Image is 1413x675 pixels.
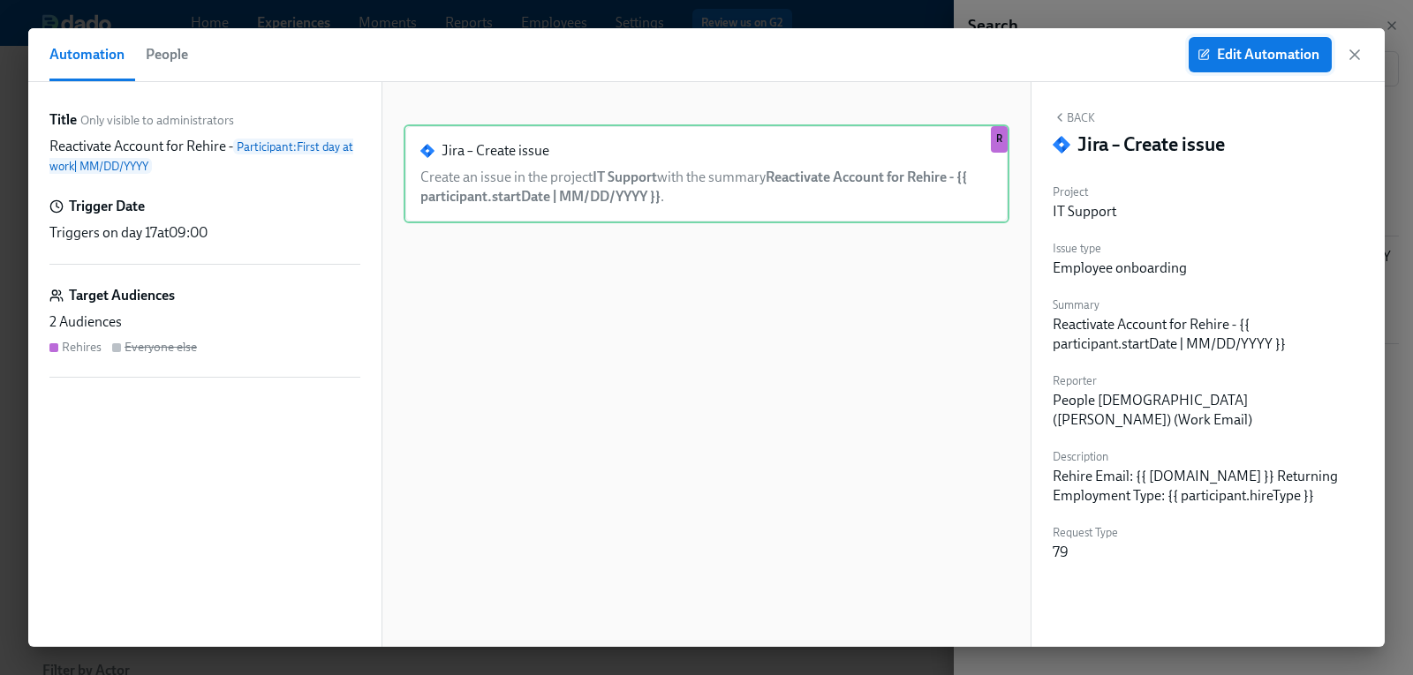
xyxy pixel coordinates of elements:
label: Request Type [1053,523,1118,543]
label: Issue type [1053,239,1187,259]
div: Jira – Create issueCreate an issue in the projectIT Supportwith the summaryReactivate Account for... [404,124,1009,223]
label: Title [49,110,77,130]
div: Used by Rehires audience [991,126,1008,153]
label: Project [1053,183,1116,202]
h6: Trigger Date [69,197,145,216]
div: 2 Audiences [49,312,360,332]
label: Summary [1053,296,1364,315]
span: Only visible to administrators [80,112,234,129]
label: Description [1053,447,1364,467]
div: Employee onboarding [1053,259,1187,278]
div: IT Support [1053,202,1116,221]
span: Automation [49,42,125,67]
div: Rehire Email: {{ [DOMAIN_NAME] }} Returning Employment Type: {{ participant.hireType }} [1053,467,1364,506]
button: Edit Automation [1189,37,1332,72]
div: Everyone else [125,339,197,356]
label: Reporter [1053,371,1364,391]
span: People [146,42,188,67]
div: Rehires [62,339,102,356]
h4: Jira – Create issue [1077,131,1225,158]
span: Edit Automation [1201,46,1319,64]
button: Back [1053,110,1095,124]
h6: Target Audiences [69,286,175,305]
span: at 09:00 [157,224,208,241]
div: People [DEMOGRAPHIC_DATA] ([PERSON_NAME]) (Work Email) [1053,391,1364,430]
div: Reactivate Account for Rehire - {{ participant.startDate | MM/DD/YYYY }} [1053,315,1364,354]
div: 79 [1053,543,1069,562]
p: Reactivate Account for Rehire - [49,137,360,176]
div: Triggers on day 17 [49,223,360,243]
